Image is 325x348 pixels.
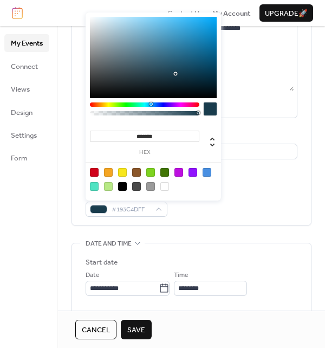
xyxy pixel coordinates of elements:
div: Start date [86,257,118,268]
div: #F8E71C [118,168,127,177]
div: #50E3C2 [90,182,99,191]
span: Date and time [86,239,132,249]
button: Save [121,320,152,339]
div: #FFFFFF [160,182,169,191]
span: Time [174,270,188,281]
a: Settings [4,126,49,144]
span: Cancel [82,325,110,336]
div: #8B572A [132,168,141,177]
span: My Account [212,8,250,19]
a: Design [4,104,49,121]
a: My Account [212,8,250,18]
div: #7ED321 [146,168,155,177]
a: Contact Us [167,8,203,18]
a: Views [4,80,49,98]
div: #417505 [160,168,169,177]
div: #BD10E0 [174,168,183,177]
span: Form [11,153,28,164]
div: #9B9B9B [146,182,155,191]
span: Upgrade 🚀 [265,8,308,19]
div: #000000 [118,182,127,191]
span: Save [127,325,145,336]
a: My Events [4,34,49,51]
div: #4A90E2 [203,168,211,177]
img: logo [12,7,23,19]
span: Connect [11,61,38,72]
a: Connect [4,57,49,75]
button: Cancel [75,320,116,339]
span: Contact Us [167,8,203,19]
span: Design [11,107,32,118]
span: #193C4DFF [112,204,150,215]
div: #4A4A4A [132,182,141,191]
a: Form [4,149,49,166]
div: #B8E986 [104,182,113,191]
span: Views [11,84,30,95]
div: #9013FE [188,168,197,177]
label: hex [90,150,199,156]
div: #F5A623 [104,168,113,177]
span: Date [86,270,99,281]
div: End date [86,309,113,320]
button: Upgrade🚀 [259,4,313,22]
span: Settings [11,130,37,141]
div: #D0021B [90,168,99,177]
span: My Events [11,38,43,49]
